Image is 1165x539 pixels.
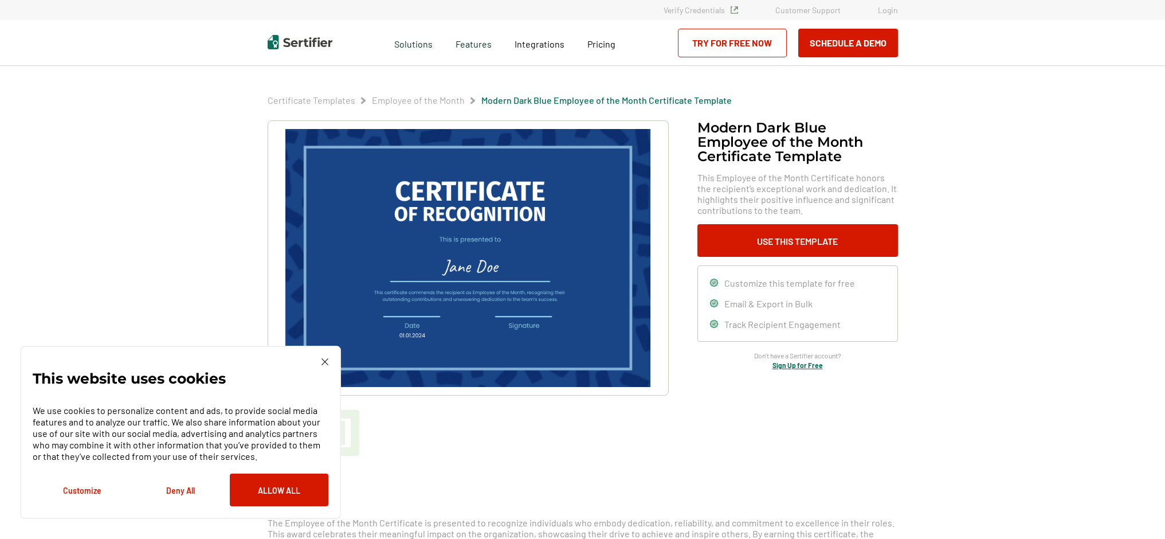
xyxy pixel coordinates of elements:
[587,38,615,49] span: Pricing
[33,373,226,384] p: This website uses cookies
[285,129,650,387] img: Modern Dark Blue Employee of the Month Certificate Template
[268,95,355,106] span: Certificate Templates
[394,36,433,50] span: Solutions
[268,35,332,49] img: Sertifier | Digital Credentialing Platform
[731,6,738,14] img: Verified
[456,36,492,50] span: Features
[515,38,564,49] span: Integrations
[697,172,898,216] span: This Employee of the Month Certificate honors the recipient’s exceptional work and dedication. It...
[131,474,230,506] button: Deny All
[481,95,732,106] span: Modern Dark Blue Employee of the Month Certificate Template
[697,224,898,257] button: Use This Template
[878,5,898,15] a: Login
[664,5,738,15] a: Verify Credentials
[697,120,898,163] h1: Modern Dark Blue Employee of the Month Certificate Template
[268,95,355,106] a: Certificate Templates
[798,29,898,57] button: Schedule a Demo
[481,95,732,106] a: Modern Dark Blue Employee of the Month Certificate Template
[372,95,465,106] a: Employee of the Month
[321,358,328,365] img: Cookie Popup Close
[268,95,732,106] div: Breadcrumb
[230,474,328,506] button: Allow All
[775,5,841,15] a: Customer Support
[772,361,823,369] a: Sign Up for Free
[724,298,813,309] span: Email & Export in Bulk
[33,405,328,462] p: We use cookies to personalize content and ads, to provide social media features and to analyze ou...
[1108,484,1165,539] iframe: Chat Widget
[678,29,787,57] a: Try for Free Now
[587,36,615,50] a: Pricing
[724,319,841,330] span: Track Recipient Engagement
[372,95,465,106] span: Employee of the Month
[724,278,855,288] span: Customize this template for free
[754,350,841,361] span: Don’t have a Sertifier account?
[515,36,564,50] a: Integrations
[33,474,131,506] button: Customize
